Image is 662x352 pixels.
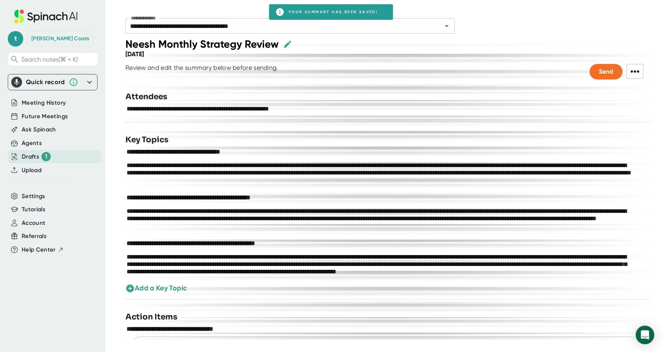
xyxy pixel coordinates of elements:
[22,205,45,214] button: Tutorials
[441,21,452,31] button: Open
[125,64,278,79] div: Review and edit the summary below before sending.
[22,192,45,201] button: Settings
[626,64,643,79] span: •••
[193,338,629,349] input: Add an assignee
[125,134,168,146] h3: Key Topics
[22,98,66,107] button: Meeting History
[125,38,279,50] div: Neesh Monthly Strategy Review
[22,219,45,228] button: Account
[125,311,177,323] h3: Action Items
[21,56,78,63] span: Search notes (⌘ + K)
[22,245,56,254] span: Help Center
[22,152,51,161] button: Drafts 1
[636,326,654,344] div: Open Intercom Messenger
[22,232,46,241] button: Referrals
[26,78,65,86] div: Quick record
[599,68,613,75] span: Send
[22,112,68,121] button: Future Meetings
[22,245,64,254] button: Help Center
[22,139,42,148] button: Agents
[41,152,51,161] div: 1
[22,166,41,175] button: Upload
[22,152,51,161] div: Drafts
[8,31,23,47] span: t
[31,35,89,42] div: Teresa Coats
[590,64,623,79] button: Send
[125,283,187,293] button: Add a Key Topic
[22,125,56,134] button: Ask Spinach
[125,50,144,58] div: [DATE]
[125,91,167,103] h3: Attendees
[11,74,94,90] div: Quick record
